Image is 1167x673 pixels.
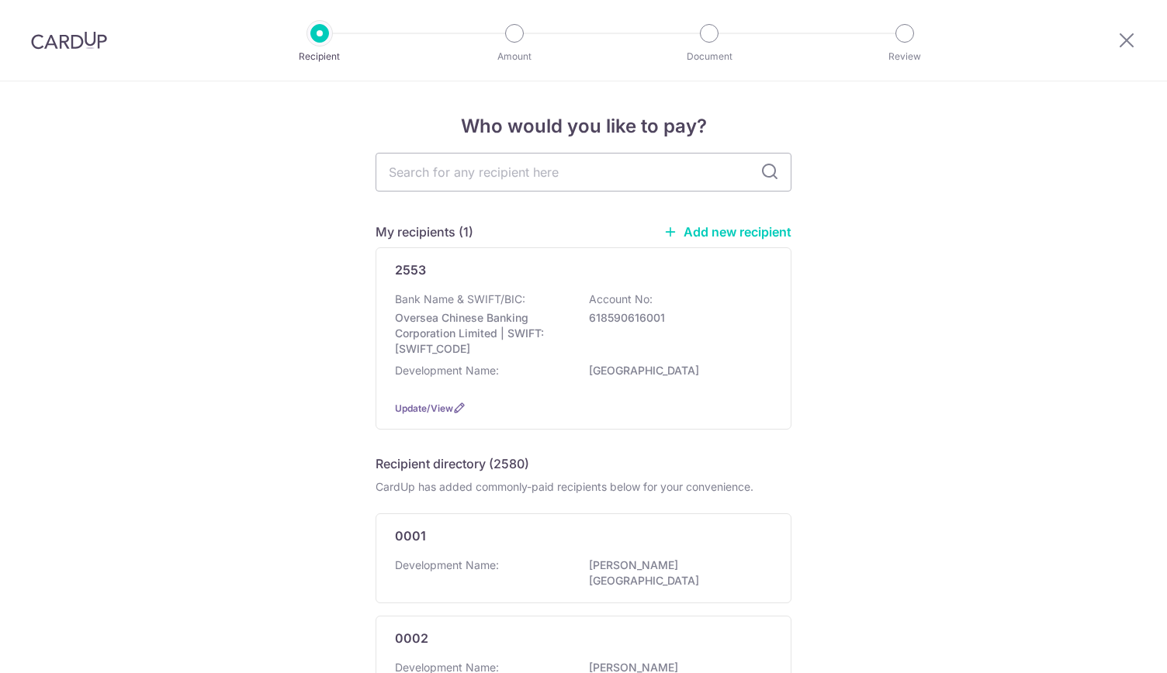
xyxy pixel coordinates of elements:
[589,310,763,326] p: 618590616001
[589,292,653,307] p: Account No:
[376,153,791,192] input: Search for any recipient here
[395,402,453,414] a: Update/View
[847,49,962,64] p: Review
[31,31,107,50] img: CardUp
[376,454,529,473] h5: Recipient directory (2580)
[395,557,499,573] p: Development Name:
[663,224,791,240] a: Add new recipient
[376,223,473,241] h5: My recipients (1)
[376,479,791,495] div: CardUp has added commonly-paid recipients below for your convenience.
[376,112,791,140] h4: Who would you like to pay?
[395,526,426,545] p: 0001
[395,310,569,357] p: Oversea Chinese Banking Corporation Limited | SWIFT: [SWIFT_CODE]
[395,363,499,378] p: Development Name:
[589,363,763,378] p: [GEOGRAPHIC_DATA]
[457,49,572,64] p: Amount
[262,49,377,64] p: Recipient
[1068,626,1151,665] iframe: Opens a widget where you can find more information
[395,261,426,279] p: 2553
[652,49,767,64] p: Document
[395,292,525,307] p: Bank Name & SWIFT/BIC:
[589,557,763,588] p: [PERSON_NAME][GEOGRAPHIC_DATA]
[395,629,428,647] p: 0002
